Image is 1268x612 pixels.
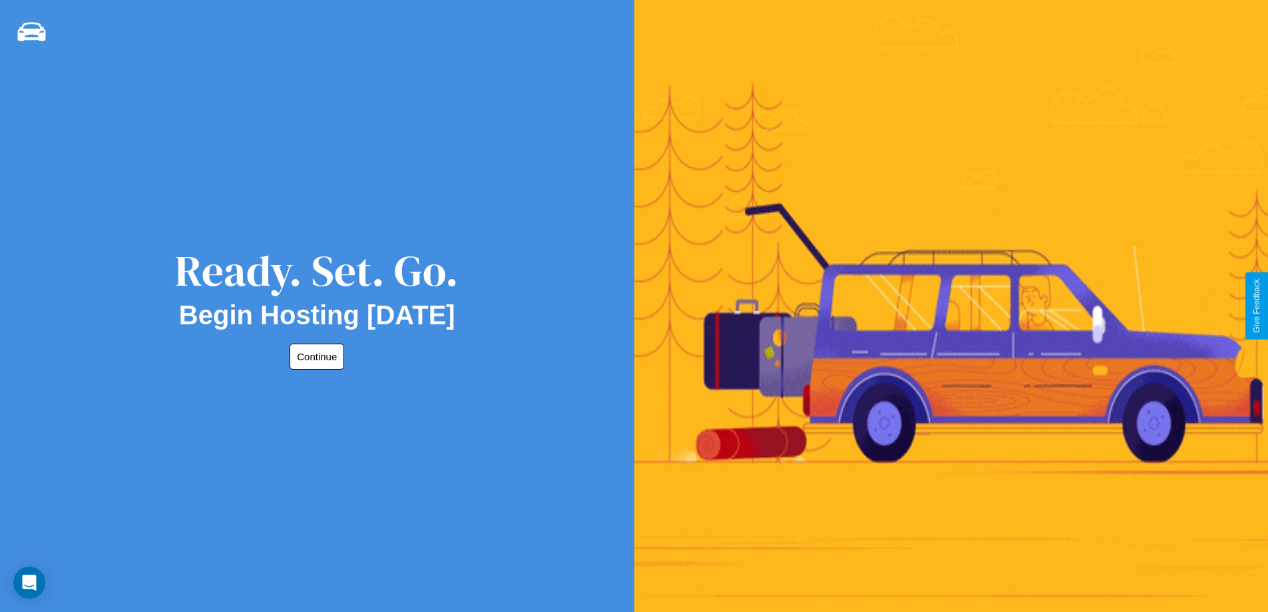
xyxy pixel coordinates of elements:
button: Continue [290,344,344,370]
div: Give Feedback [1252,279,1261,333]
div: Open Intercom Messenger [13,567,45,599]
div: Ready. Set. Go. [175,241,459,300]
h2: Begin Hosting [DATE] [179,300,455,330]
